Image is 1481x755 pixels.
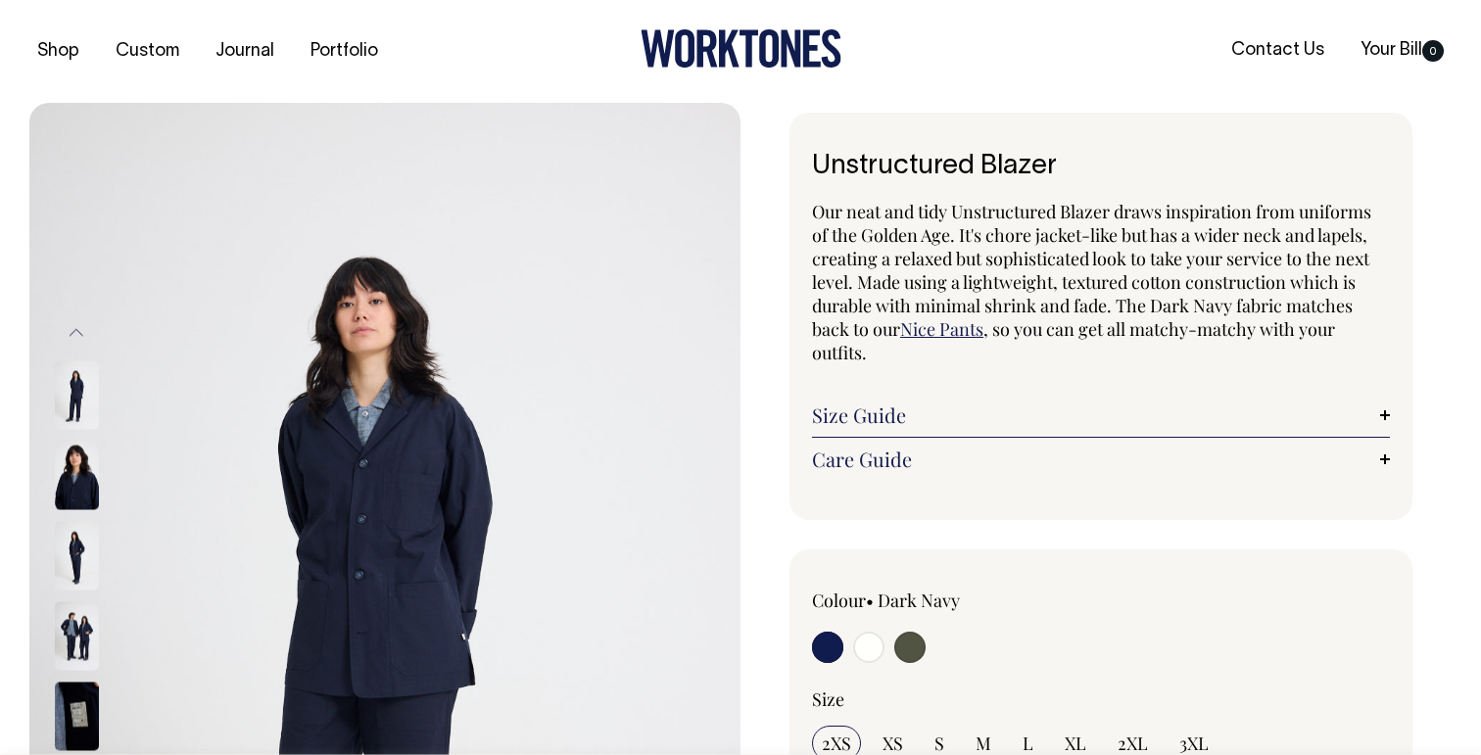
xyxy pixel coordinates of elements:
img: dark-navy [55,682,99,750]
span: XL [1065,731,1086,755]
a: Care Guide [812,448,1390,471]
span: 0 [1422,40,1444,62]
span: • [866,589,874,612]
span: 2XL [1118,731,1148,755]
span: S [934,731,944,755]
span: 2XS [822,731,851,755]
img: dark-navy [55,360,99,429]
a: Contact Us [1223,34,1332,67]
span: Our neat and tidy Unstructured Blazer draws inspiration from uniforms of the Golden Age. It's cho... [812,200,1371,341]
img: dark-navy [55,601,99,670]
span: XS [883,731,903,755]
a: Custom [108,35,187,68]
a: Nice Pants [900,317,983,341]
img: dark-navy [55,521,99,590]
button: Previous [62,311,91,355]
span: L [1023,731,1033,755]
a: Size Guide [812,403,1390,427]
a: Portfolio [303,35,386,68]
h1: Unstructured Blazer [812,152,1390,182]
label: Dark Navy [878,589,960,612]
span: , so you can get all matchy-matchy with your outfits. [812,317,1335,364]
span: M [976,731,991,755]
div: Colour [812,589,1043,612]
span: 3XL [1179,731,1209,755]
a: Your Bill0 [1353,34,1452,67]
a: Shop [29,35,87,68]
img: dark-navy [55,441,99,509]
div: Size [812,687,1390,711]
a: Journal [208,35,282,68]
